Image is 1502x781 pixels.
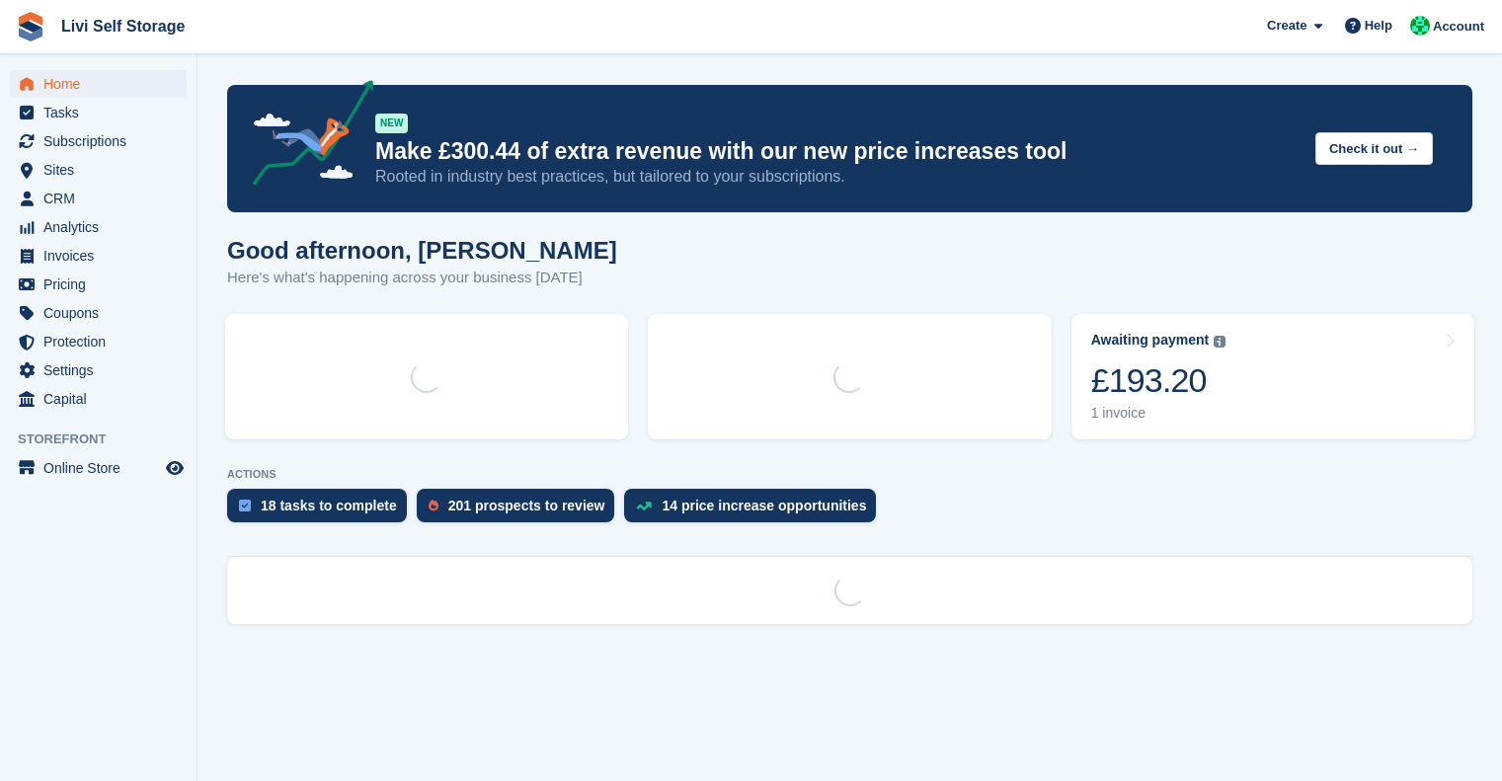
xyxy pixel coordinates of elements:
div: 18 tasks to complete [261,498,397,513]
img: price-adjustments-announcement-icon-8257ccfd72463d97f412b2fc003d46551f7dbcb40ab6d574587a9cd5c0d94... [236,80,374,193]
div: 1 invoice [1091,405,1226,422]
p: ACTIONS [227,468,1472,481]
a: menu [10,127,187,155]
div: £193.20 [1091,360,1226,401]
span: Invoices [43,242,162,270]
a: menu [10,99,187,126]
button: Check it out → [1315,132,1433,165]
span: Capital [43,385,162,413]
div: 201 prospects to review [448,498,605,513]
a: menu [10,156,187,184]
img: Joe Robertson [1410,16,1430,36]
h1: Good afternoon, [PERSON_NAME] [227,237,617,264]
a: menu [10,70,187,98]
a: menu [10,242,187,270]
img: icon-info-grey-7440780725fd019a000dd9b08b2336e03edf1995a4989e88bcd33f0948082b44.svg [1214,336,1225,348]
p: Rooted in industry best practices, but tailored to your subscriptions. [375,166,1300,188]
span: Create [1267,16,1306,36]
img: task-75834270c22a3079a89374b754ae025e5fb1db73e45f91037f5363f120a921f8.svg [239,500,251,511]
span: Coupons [43,299,162,327]
span: Tasks [43,99,162,126]
a: 18 tasks to complete [227,489,417,532]
a: menu [10,356,187,384]
img: stora-icon-8386f47178a22dfd0bd8f6a31ec36ba5ce8667c1dd55bd0f319d3a0aa187defe.svg [16,12,45,41]
a: 14 price increase opportunities [624,489,886,532]
a: Preview store [163,456,187,480]
span: Sites [43,156,162,184]
a: menu [10,385,187,413]
a: menu [10,328,187,355]
p: Here's what's happening across your business [DATE] [227,267,617,289]
div: Awaiting payment [1091,332,1210,349]
span: Subscriptions [43,127,162,155]
span: Online Store [43,454,162,482]
span: Account [1433,17,1484,37]
a: menu [10,454,187,482]
a: Livi Self Storage [53,10,193,42]
span: Help [1365,16,1392,36]
a: menu [10,271,187,298]
span: Protection [43,328,162,355]
p: Make £300.44 of extra revenue with our new price increases tool [375,137,1300,166]
img: prospect-51fa495bee0391a8d652442698ab0144808aea92771e9ea1ae160a38d050c398.svg [429,500,438,511]
span: Pricing [43,271,162,298]
div: 14 price increase opportunities [662,498,866,513]
span: Analytics [43,213,162,241]
a: menu [10,213,187,241]
img: price_increase_opportunities-93ffe204e8149a01c8c9dc8f82e8f89637d9d84a8eef4429ea346261dce0b2c0.svg [636,502,652,510]
a: menu [10,185,187,212]
a: menu [10,299,187,327]
a: Awaiting payment £193.20 1 invoice [1071,314,1474,439]
span: Settings [43,356,162,384]
span: Home [43,70,162,98]
a: 201 prospects to review [417,489,625,532]
span: CRM [43,185,162,212]
span: Storefront [18,430,197,449]
div: NEW [375,114,408,133]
